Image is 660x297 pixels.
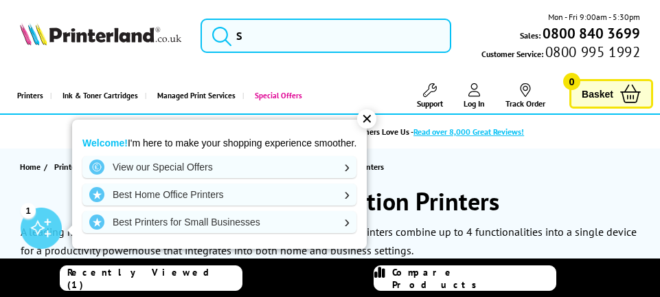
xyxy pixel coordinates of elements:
[413,126,524,137] span: Read over 8,000 Great Reviews!
[60,265,242,291] a: Recently Viewed (1)
[20,159,44,174] a: Home
[21,225,637,257] p: A leading manufacturer in the printing industry, Epson A3 multifunction printers combine up to 4 ...
[392,266,556,291] span: Compare Products
[548,10,640,23] span: Mon - Fri 9:00am - 5:30pm
[563,73,580,90] span: 0
[82,211,356,233] a: Best Printers for Small Businesses
[67,266,242,291] span: Recently Viewed (1)
[14,185,646,217] h1: Epson A3 Multifunction Printers
[145,78,242,113] a: Managed Print Services
[62,78,138,113] span: Ink & Toner Cartridges
[82,137,128,148] strong: Welcome!
[82,184,356,206] a: Best Home Office Printers
[505,83,545,109] a: Track Order
[82,156,356,178] a: View our Special Offers
[20,23,181,45] img: Printerland Logo
[201,19,451,53] input: S
[374,265,556,291] a: Compare Products
[357,109,376,129] div: ✕
[464,98,485,109] span: Log In
[417,83,443,109] a: Support
[543,24,640,43] b: 0800 840 3699
[7,78,50,113] a: Printers
[464,83,485,109] a: Log In
[540,27,640,40] a: 0800 840 3699
[54,159,82,174] span: Printers
[520,29,540,42] span: Sales:
[582,85,613,103] span: Basket
[242,78,309,113] a: Special Offers
[481,45,640,60] span: Customer Service:
[272,126,524,137] a: Trust Score 5.0 - Our Customers Love Us -Read over 8,000 Great Reviews!
[543,45,640,58] span: 0800 995 1992
[569,79,653,109] a: Basket 0
[21,203,36,218] div: 1
[50,78,145,113] a: Ink & Toner Cartridges
[54,159,85,174] a: Printers
[417,98,443,109] span: Support
[20,23,181,48] a: Printerland Logo
[82,137,356,149] p: I'm here to make your shopping experience smoother.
